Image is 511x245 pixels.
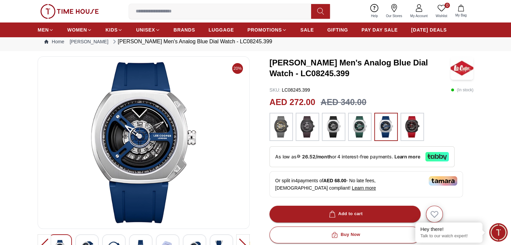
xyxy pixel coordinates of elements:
[105,24,123,36] a: KIDS
[299,116,316,138] img: ...
[432,3,451,20] a: 0Wishlist
[352,185,376,191] span: Learn more
[247,24,287,36] a: PROMOTIONS
[420,233,477,239] p: Talk to our watch expert!
[325,116,342,138] img: ...
[67,24,92,36] a: WOMEN
[328,210,363,218] div: Add to cart
[330,231,360,239] div: Buy Now
[451,3,471,19] button: My Bag
[378,116,394,138] img: ...
[429,176,457,186] img: Tamara
[67,27,87,33] span: WOMEN
[273,116,290,138] img: ...
[451,56,473,80] img: Lee Cooper Men's Analog Blue Dial Watch - LC08245.399
[453,13,469,18] span: My Bag
[247,27,282,33] span: PROMOTIONS
[411,24,447,36] a: [DATE] DEALS
[269,96,315,109] h2: AED 272.00
[420,226,477,233] div: Hey there!
[444,3,450,8] span: 0
[269,227,421,243] button: Buy Now
[209,24,234,36] a: LUGGAGE
[40,4,99,19] img: ...
[136,27,155,33] span: UNISEX
[300,24,314,36] a: SALE
[411,27,447,33] span: [DATE] DEALS
[327,27,348,33] span: GIFTING
[404,116,421,138] img: ...
[489,223,508,242] div: Chat Widget
[38,32,473,51] nav: Breadcrumb
[323,178,346,183] span: AED 68.00
[368,13,381,18] span: Help
[269,206,421,223] button: Add to cart
[321,96,366,109] h3: AED 340.00
[382,3,406,20] a: Our Stores
[111,38,272,46] div: [PERSON_NAME] Men's Analog Blue Dial Watch - LC08245.399
[174,24,195,36] a: BRANDS
[209,27,234,33] span: LUGGAGE
[38,24,54,36] a: MEN
[269,87,281,93] span: SKU :
[44,38,64,45] a: Home
[136,24,160,36] a: UNISEX
[70,38,108,45] a: [PERSON_NAME]
[361,27,398,33] span: PAY DAY SALE
[367,3,382,20] a: Help
[451,87,473,93] p: ( In stock )
[105,27,118,33] span: KIDS
[327,24,348,36] a: GIFTING
[174,27,195,33] span: BRANDS
[351,116,368,138] img: ...
[269,171,463,197] div: Or split in 4 payments of - No late fees, [DEMOGRAPHIC_DATA] compliant!
[383,13,405,18] span: Our Stores
[433,13,450,18] span: Wishlist
[408,13,430,18] span: My Account
[269,87,310,93] p: LC08245.399
[232,63,243,74] span: 20%
[361,24,398,36] a: PAY DAY SALE
[300,27,314,33] span: SALE
[38,27,49,33] span: MEN
[43,62,244,223] img: Lee Cooper Men's Analog Gold Dial Watch - LC08245.016
[269,57,451,79] h3: [PERSON_NAME] Men's Analog Blue Dial Watch - LC08245.399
